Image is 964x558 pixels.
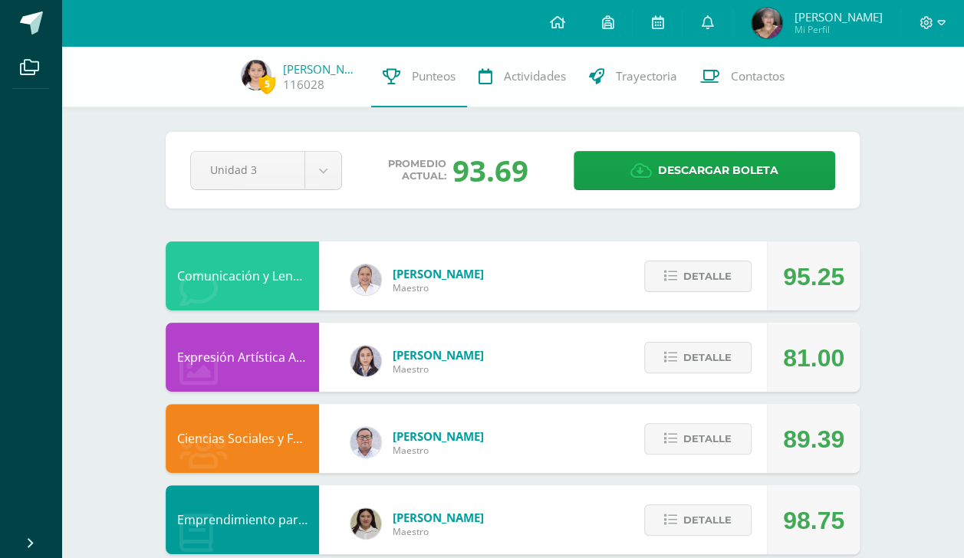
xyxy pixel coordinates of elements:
span: [PERSON_NAME] [393,428,484,444]
a: [PERSON_NAME] [283,61,360,77]
span: Detalle [683,506,732,534]
img: 8f4130e12cb65f14d3084ef0b5ccf6b1.png [241,60,271,90]
div: Emprendimiento para la Productividad [166,485,319,554]
img: 3a3c8100c5ad4521c7d5a241b3180da3.png [752,8,782,38]
span: Maestro [393,444,484,457]
div: 98.75 [783,486,844,555]
span: Maestro [393,281,484,294]
a: 116028 [283,77,324,93]
button: Detalle [644,423,752,455]
span: 5 [258,74,275,94]
img: 5778bd7e28cf89dedf9ffa8080fc1cd8.png [350,427,381,458]
span: Punteos [412,68,456,84]
span: Trayectoria [616,68,677,84]
span: [PERSON_NAME] [794,9,882,25]
span: [PERSON_NAME] [393,510,484,525]
div: Expresión Artística ARTES PLÁSTICAS [166,323,319,392]
span: Detalle [683,262,732,290]
span: Maestro [393,525,484,538]
div: Ciencias Sociales y Formación Ciudadana [166,404,319,473]
button: Detalle [644,261,752,292]
span: Detalle [683,343,732,372]
a: Descargar boleta [574,151,835,190]
a: Punteos [371,46,467,107]
a: Actividades [467,46,577,107]
span: Mi Perfil [794,23,882,36]
span: Unidad 3 [210,152,285,188]
span: [PERSON_NAME] [393,266,484,281]
div: 93.69 [452,150,528,190]
div: 81.00 [783,323,844,392]
img: 35694fb3d471466e11a043d39e0d13e5.png [350,346,381,376]
img: 04fbc0eeb5f5f8cf55eb7ff53337e28b.png [350,264,381,295]
a: Unidad 3 [191,152,341,189]
span: Maestro [393,363,484,376]
span: Detalle [683,425,732,453]
span: Descargar boleta [658,152,778,189]
a: Contactos [689,46,796,107]
span: Actividades [504,68,566,84]
span: Contactos [731,68,785,84]
span: Promedio actual: [388,158,446,182]
button: Detalle [644,504,752,536]
div: 89.39 [783,405,844,474]
span: [PERSON_NAME] [393,347,484,363]
a: Trayectoria [577,46,689,107]
div: Comunicación y Lenguaje, Inglés [166,241,319,310]
img: 7b13906345788fecd41e6b3029541beb.png [350,508,381,539]
div: 95.25 [783,242,844,311]
button: Detalle [644,342,752,373]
